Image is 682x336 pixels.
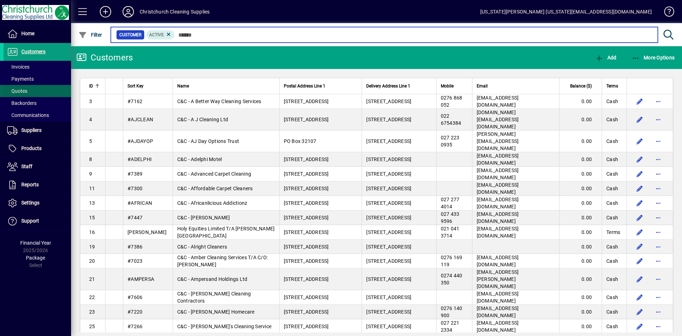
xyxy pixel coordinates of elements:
[128,215,142,220] span: #7447
[606,214,618,221] span: Cash
[284,215,329,220] span: [STREET_ADDRESS]
[366,117,411,122] span: [STREET_ADDRESS]
[4,122,71,139] a: Suppliers
[653,183,664,194] button: More options
[441,82,468,90] div: Mobile
[284,200,329,206] span: [STREET_ADDRESS]
[366,229,411,235] span: [STREET_ADDRESS]
[480,6,652,17] div: [US_STATE][PERSON_NAME] [US_STATE][EMAIL_ADDRESS][DOMAIN_NAME]
[128,171,142,177] span: #7389
[284,258,329,264] span: [STREET_ADDRESS]
[128,200,152,206] span: #AFRICAN
[128,229,167,235] span: [PERSON_NAME]
[128,244,142,250] span: #7386
[76,52,133,63] div: Customers
[630,51,677,64] button: More Options
[477,153,519,166] span: [EMAIL_ADDRESS][DOMAIN_NAME]
[441,95,462,108] span: 0276 868 052
[477,291,519,304] span: [EMAIL_ADDRESS][DOMAIN_NAME]
[21,127,42,133] span: Suppliers
[559,94,602,109] td: 0.00
[177,291,251,304] span: C&C - [PERSON_NAME] Cleaning Contractors
[606,229,620,236] span: Terms
[89,82,101,90] div: ID
[632,55,675,60] span: More Options
[559,130,602,152] td: 0.00
[570,82,592,90] span: Balance ($)
[128,294,142,300] span: #7606
[634,183,645,194] button: Edit
[477,197,519,209] span: [EMAIL_ADDRESS][DOMAIN_NAME]
[77,28,104,41] button: Filter
[366,186,411,191] span: [STREET_ADDRESS]
[89,98,92,104] span: 3
[606,98,618,105] span: Cash
[366,98,411,104] span: [STREET_ADDRESS]
[653,168,664,180] button: More options
[119,31,141,38] span: Customer
[177,186,253,191] span: C&C - Affordable Carpet Cleaners
[128,324,142,329] span: #7266
[595,55,616,60] span: Add
[559,305,602,319] td: 0.00
[89,215,95,220] span: 15
[21,31,34,36] span: Home
[7,100,37,106] span: Backorders
[634,241,645,252] button: Edit
[634,321,645,332] button: Edit
[89,276,95,282] span: 21
[284,156,329,162] span: [STREET_ADDRESS]
[89,294,95,300] span: 22
[89,82,93,90] span: ID
[634,292,645,303] button: Edit
[284,294,329,300] span: [STREET_ADDRESS]
[89,186,95,191] span: 11
[366,138,411,144] span: [STREET_ADDRESS]
[89,171,92,177] span: 9
[284,186,329,191] span: [STREET_ADDRESS]
[140,6,210,17] div: Christchurch Cleaning Supplies
[177,82,189,90] span: Name
[4,176,71,194] a: Reports
[21,164,32,169] span: Staff
[559,240,602,254] td: 0.00
[441,305,462,318] span: 0276 140 900
[7,88,27,94] span: Quotes
[7,64,29,70] span: Invoices
[634,226,645,238] button: Edit
[7,112,49,118] span: Communications
[559,210,602,225] td: 0.00
[477,131,519,151] span: [PERSON_NAME][EMAIL_ADDRESS][DOMAIN_NAME]
[606,276,618,283] span: Cash
[593,51,618,64] button: Add
[89,229,95,235] span: 16
[89,244,95,250] span: 19
[366,276,411,282] span: [STREET_ADDRESS]
[559,109,602,130] td: 0.00
[634,114,645,125] button: Edit
[653,226,664,238] button: More options
[177,138,239,144] span: C&C - AJ Day Options Trust
[177,171,251,177] span: C&C - Advanced Carpet Cleaning
[477,182,519,195] span: [EMAIL_ADDRESS][DOMAIN_NAME]
[477,269,519,289] span: [EMAIL_ADDRESS][PERSON_NAME][DOMAIN_NAME]
[89,156,92,162] span: 8
[606,185,618,192] span: Cash
[634,135,645,147] button: Edit
[89,309,95,315] span: 23
[177,226,275,239] span: Holy Equities Limited T/A [PERSON_NAME][GEOGRAPHIC_DATA]
[177,324,272,329] span: C&C - [PERSON_NAME]'s Cleaning Service
[177,200,248,206] span: C&C - Africanlicious Addictionz
[634,197,645,209] button: Edit
[177,98,261,104] span: C&C - A Better Way Cleaning Services
[21,49,45,54] span: Customers
[284,244,329,250] span: [STREET_ADDRESS]
[94,5,117,18] button: Add
[634,255,645,267] button: Edit
[559,268,602,290] td: 0.00
[4,73,71,85] a: Payments
[89,138,92,144] span: 5
[441,226,460,239] span: 021 041 3714
[559,167,602,181] td: 0.00
[477,110,519,129] span: [DOMAIN_NAME][EMAIL_ADDRESS][DOMAIN_NAME]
